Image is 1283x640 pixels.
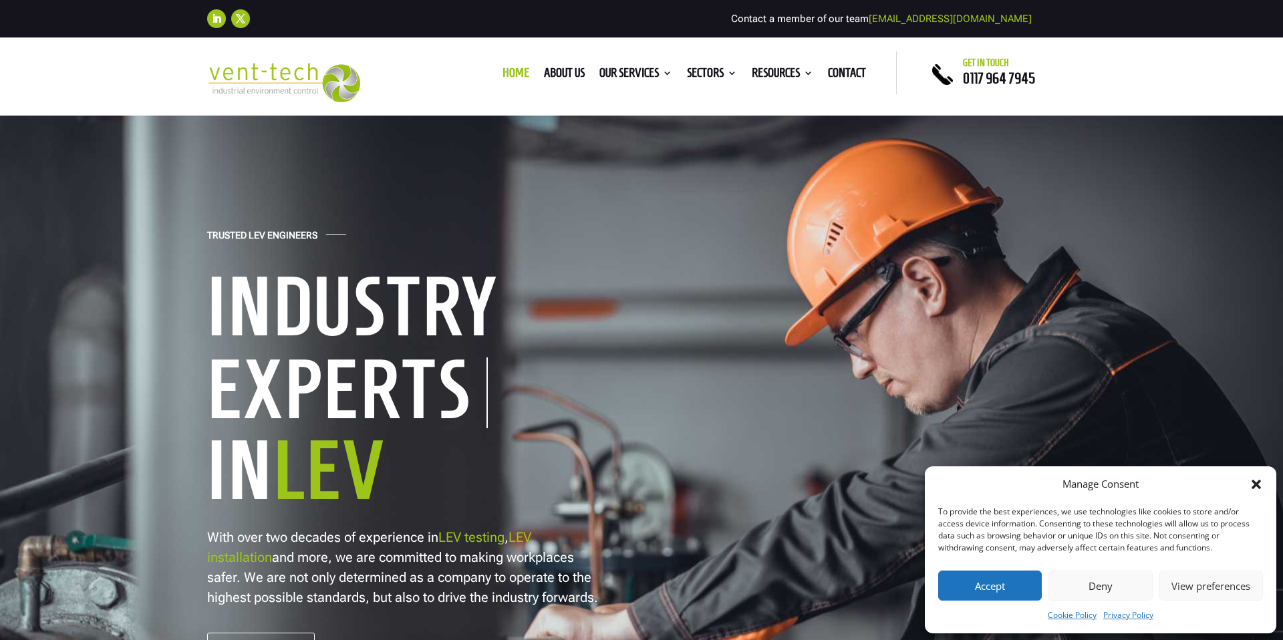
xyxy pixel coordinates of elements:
[207,357,488,428] h1: Experts
[1048,607,1097,623] a: Cookie Policy
[207,527,601,607] p: With over two decades of experience in , and more, we are committed to making workplaces safer. W...
[207,9,226,28] a: Follow on LinkedIn
[963,57,1009,68] span: Get in touch
[1048,571,1152,601] button: Deny
[1159,571,1263,601] button: View preferences
[544,68,585,83] a: About us
[207,63,360,102] img: 2023-09-27T08_35_16.549ZVENT-TECH---Clear-background
[828,68,866,83] a: Contact
[1103,607,1153,623] a: Privacy Policy
[438,529,505,545] a: LEV testing
[752,68,813,83] a: Resources
[963,70,1035,86] a: 0117 964 7945
[938,506,1262,554] div: To provide the best experiences, we use technologies like cookies to store and/or access device i...
[273,426,386,514] span: LEV
[207,265,621,355] h1: Industry
[687,68,737,83] a: Sectors
[599,68,672,83] a: Our Services
[938,571,1042,601] button: Accept
[207,428,621,519] h1: In
[503,68,529,83] a: Home
[731,13,1032,25] span: Contact a member of our team
[1250,478,1263,491] div: Close dialog
[869,13,1032,25] a: [EMAIL_ADDRESS][DOMAIN_NAME]
[231,9,250,28] a: Follow on X
[207,230,317,248] h4: Trusted LEV Engineers
[1062,476,1139,492] div: Manage Consent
